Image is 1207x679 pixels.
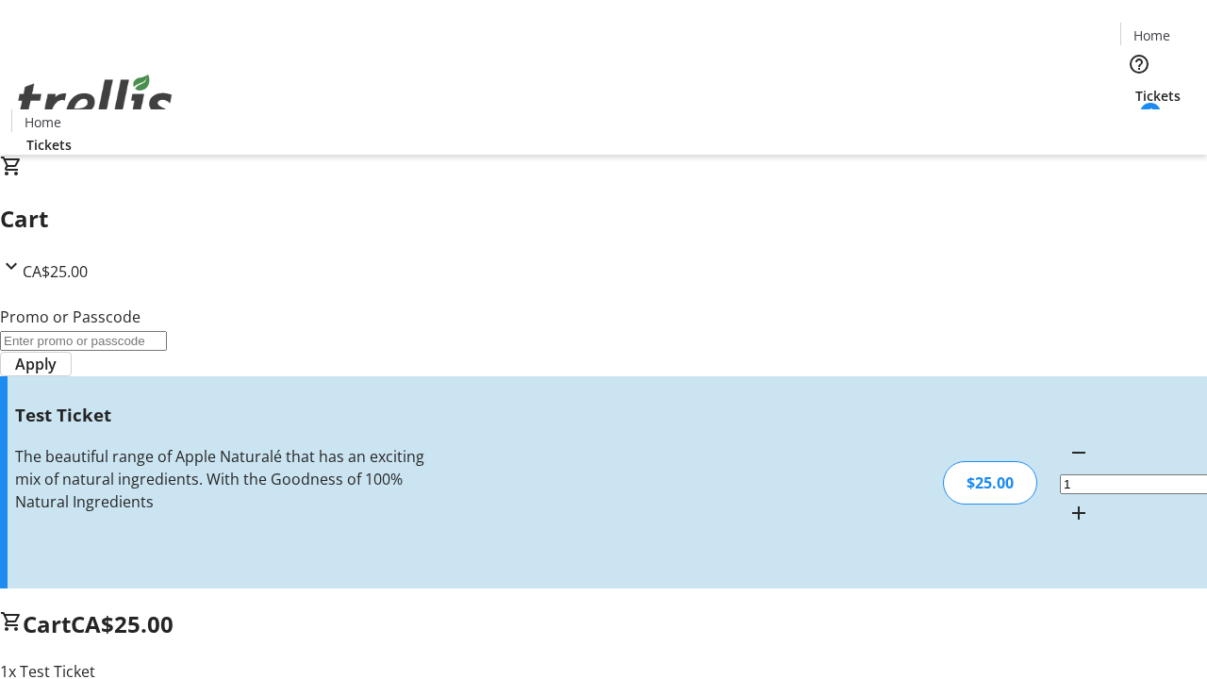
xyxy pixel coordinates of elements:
span: Home [1133,25,1170,45]
span: Tickets [26,135,72,155]
div: $25.00 [943,461,1037,505]
button: Help [1120,45,1158,83]
a: Home [1121,25,1182,45]
span: CA$25.00 [23,261,88,282]
button: Decrement by one [1060,434,1098,472]
button: Increment by one [1060,494,1098,532]
h3: Test Ticket [15,402,427,428]
span: Home [25,112,61,132]
span: CA$25.00 [71,608,174,639]
a: Home [12,112,73,132]
img: Orient E2E Organization FpTSwFFZlG's Logo [11,54,179,148]
span: Apply [15,353,57,375]
div: The beautiful range of Apple Naturalé that has an exciting mix of natural ingredients. With the G... [15,445,427,513]
button: Cart [1120,106,1158,143]
span: Tickets [1135,86,1181,106]
a: Tickets [11,135,87,155]
a: Tickets [1120,86,1196,106]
